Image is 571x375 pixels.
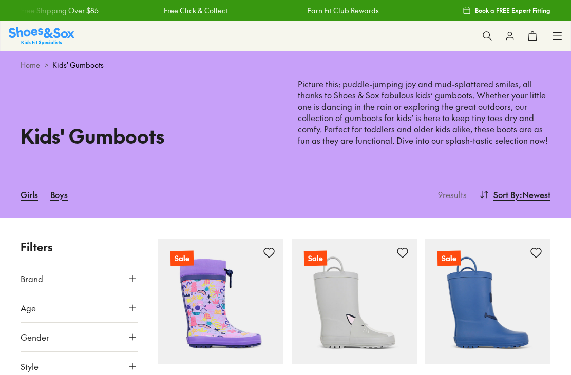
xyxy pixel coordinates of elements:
[21,360,39,372] span: Style
[50,183,68,206] a: Boys
[158,239,283,364] a: Sale
[21,121,273,150] h1: Kids' Gumboots
[9,27,74,45] a: Shoes & Sox
[9,27,74,45] img: SNS_Logo_Responsive.svg
[21,302,36,314] span: Age
[437,250,461,266] p: Sale
[20,5,98,16] a: Free Shipping Over $85
[21,60,550,70] div: >
[21,264,138,293] button: Brand
[304,250,327,266] p: Sale
[163,5,227,16] a: Free Click & Collect
[21,323,138,351] button: Gender
[21,272,43,285] span: Brand
[479,183,550,206] button: Sort By:Newest
[520,188,550,201] span: : Newest
[475,6,550,15] span: Book a FREE Expert Fitting
[292,239,417,364] a: Sale
[21,293,138,322] button: Age
[425,239,550,364] a: Sale
[52,60,104,70] span: Kids' Gumboots
[21,183,38,206] a: Girls
[493,188,520,201] span: Sort By
[298,78,550,146] p: Picture this: puddle-jumping joy and mud-splattered smiles, all thanks to Shoes & Sox fabulous ki...
[21,331,49,343] span: Gender
[463,1,550,19] a: Book a FREE Expert Fitting
[434,188,467,201] p: 9 results
[21,60,40,70] a: Home
[21,239,138,255] p: Filters
[307,5,378,16] a: Earn Fit Club Rewards
[170,250,194,266] p: Sale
